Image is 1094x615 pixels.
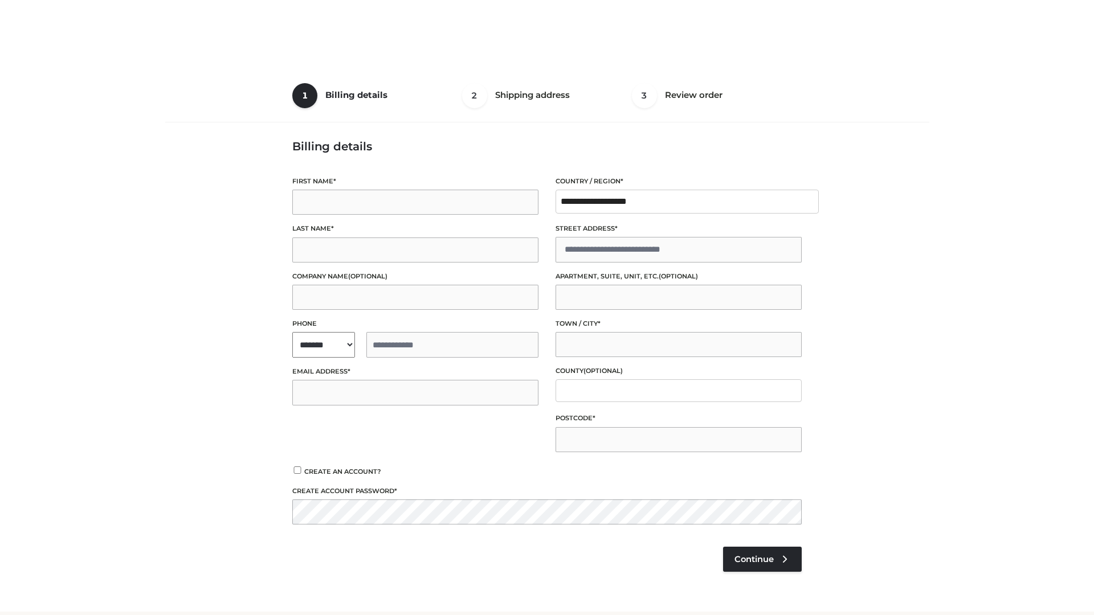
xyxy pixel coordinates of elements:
label: Phone [292,318,538,329]
label: Country / Region [556,176,802,187]
h3: Billing details [292,140,802,153]
span: 1 [292,83,317,108]
input: Create an account? [292,466,303,474]
label: Apartment, suite, unit, etc. [556,271,802,282]
span: Create an account? [304,468,381,475]
span: 2 [462,83,487,108]
span: (optional) [659,272,698,280]
label: Street address [556,223,802,234]
span: Shipping address [495,89,570,100]
span: Continue [734,554,774,564]
span: 3 [632,83,657,108]
label: Email address [292,366,538,377]
a: Continue [723,547,802,572]
span: Billing details [325,89,387,100]
label: County [556,366,802,376]
span: (optional) [348,272,387,280]
label: Postcode [556,413,802,424]
span: (optional) [583,367,623,375]
label: First name [292,176,538,187]
label: Create account password [292,486,802,497]
label: Last name [292,223,538,234]
label: Town / City [556,318,802,329]
span: Review order [665,89,722,100]
label: Company name [292,271,538,282]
